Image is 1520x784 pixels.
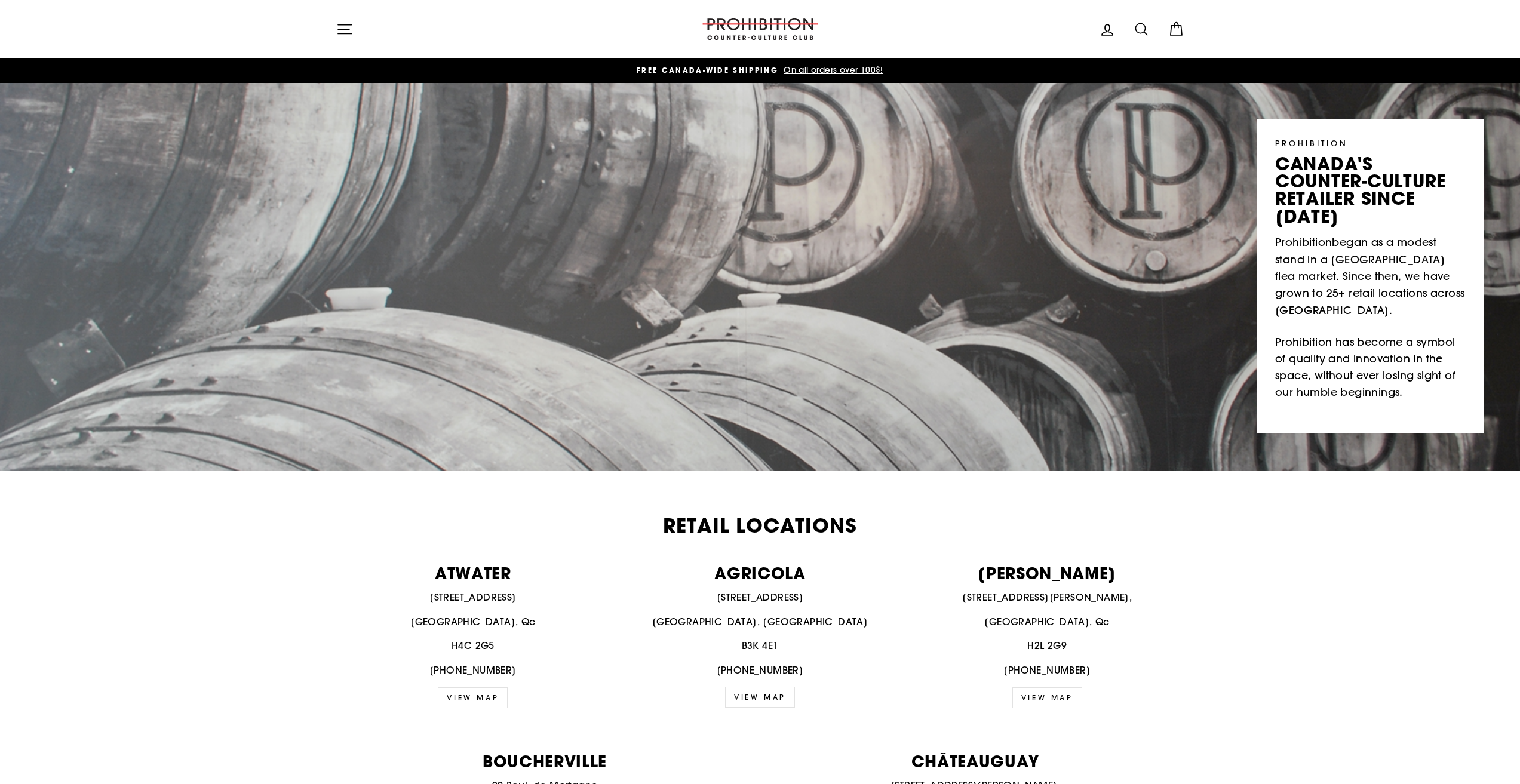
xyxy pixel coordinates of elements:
p: B3K 4E1 [623,638,897,654]
p: [STREET_ADDRESS] [336,590,610,605]
a: view map [1012,687,1082,708]
p: began as a modest stand in a [GEOGRAPHIC_DATA] flea market. Since then, we have grown to 25+ reta... [1275,234,1466,319]
p: [GEOGRAPHIC_DATA], Qc [910,614,1184,630]
p: CHÂTEAUGUAY [767,753,1184,769]
p: H2L 2G9 [910,638,1184,654]
p: [STREET_ADDRESS] [623,590,897,605]
p: PROHIBITION [1275,137,1466,149]
p: canada's counter-culture retailer since [DATE] [1275,155,1466,225]
p: Prohibition has become a symbol of quality and innovation in the space, without ever losing sight... [1275,334,1466,401]
a: Prohibition [1275,234,1332,251]
a: FREE CANADA-WIDE SHIPPING On all orders over 100$! [339,64,1181,77]
p: [PERSON_NAME] [910,565,1184,581]
a: [PHONE_NUMBER] [1003,663,1091,679]
span: FREE CANADA-WIDE SHIPPING [637,65,778,75]
span: On all orders over 100$! [781,64,883,75]
p: ATWATER [336,565,610,581]
h2: Retail Locations [336,516,1184,536]
p: AGRICOLA [623,565,897,581]
p: [PHONE_NUMBER] [623,663,897,678]
a: VIEW MAP [438,687,508,708]
a: VIEW MAP [725,687,795,708]
a: [PHONE_NUMBER] [429,663,517,679]
p: [GEOGRAPHIC_DATA], Qc [336,614,610,630]
p: [STREET_ADDRESS][PERSON_NAME], [910,590,1184,605]
img: PROHIBITION COUNTER-CULTURE CLUB [701,18,820,40]
p: BOUCHERVILLE [336,753,754,769]
p: H4C 2G5 [336,638,610,654]
p: [GEOGRAPHIC_DATA], [GEOGRAPHIC_DATA] [623,614,897,630]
